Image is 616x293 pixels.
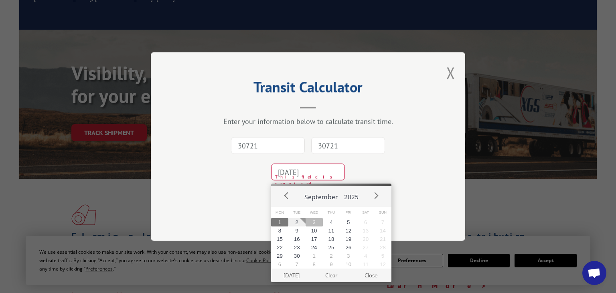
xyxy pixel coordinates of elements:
button: 1 [271,218,288,226]
button: 15 [271,235,288,243]
span: Tue [288,207,306,218]
button: Close modal [446,62,455,83]
div: Enter your information below to calculate transit time. [191,117,425,126]
button: 25 [323,243,340,252]
button: 23 [288,243,306,252]
input: Origin Zip [231,137,305,154]
button: September [301,186,341,204]
span: Fri [340,207,357,218]
button: 28 [374,243,391,252]
button: 7 [288,260,306,269]
button: 29 [271,252,288,260]
button: Next [370,190,382,202]
span: Sun [374,207,391,218]
span: Thu [323,207,340,218]
span: This field is required [275,174,345,187]
button: 4 [323,218,340,226]
button: Clear [312,269,351,282]
button: 19 [340,235,357,243]
button: 10 [340,260,357,269]
button: 5 [374,252,391,260]
button: 3 [340,252,357,260]
button: 18 [323,235,340,243]
button: 14 [374,226,391,235]
button: 17 [306,235,323,243]
button: 30 [288,252,306,260]
button: [DATE] [272,269,312,282]
button: Close [351,269,391,282]
a: Open chat [582,261,606,285]
span: Mon [271,207,288,218]
button: 1 [306,252,323,260]
button: 4 [357,252,374,260]
button: 12 [340,226,357,235]
button: 9 [323,260,340,269]
button: 6 [271,260,288,269]
button: 6 [357,218,374,226]
button: 2025 [341,186,362,204]
button: 24 [306,243,323,252]
span: Wed [306,207,323,218]
button: Prev [281,190,293,202]
button: 22 [271,243,288,252]
button: 21 [374,235,391,243]
button: 5 [340,218,357,226]
button: 10 [306,226,323,235]
button: 26 [340,243,357,252]
input: Dest. Zip [311,137,385,154]
button: 13 [357,226,374,235]
button: 7 [374,218,391,226]
button: 11 [323,226,340,235]
button: 12 [374,260,391,269]
button: 16 [288,235,306,243]
button: 27 [357,243,374,252]
button: 20 [357,235,374,243]
span: Sat [357,207,374,218]
button: 11 [357,260,374,269]
button: 8 [271,226,288,235]
button: 2 [323,252,340,260]
button: 9 [288,226,306,235]
button: 2 [288,218,306,226]
button: 8 [306,260,323,269]
button: 3 [306,218,323,226]
input: Tender Date [271,164,345,180]
h2: Transit Calculator [191,81,425,97]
